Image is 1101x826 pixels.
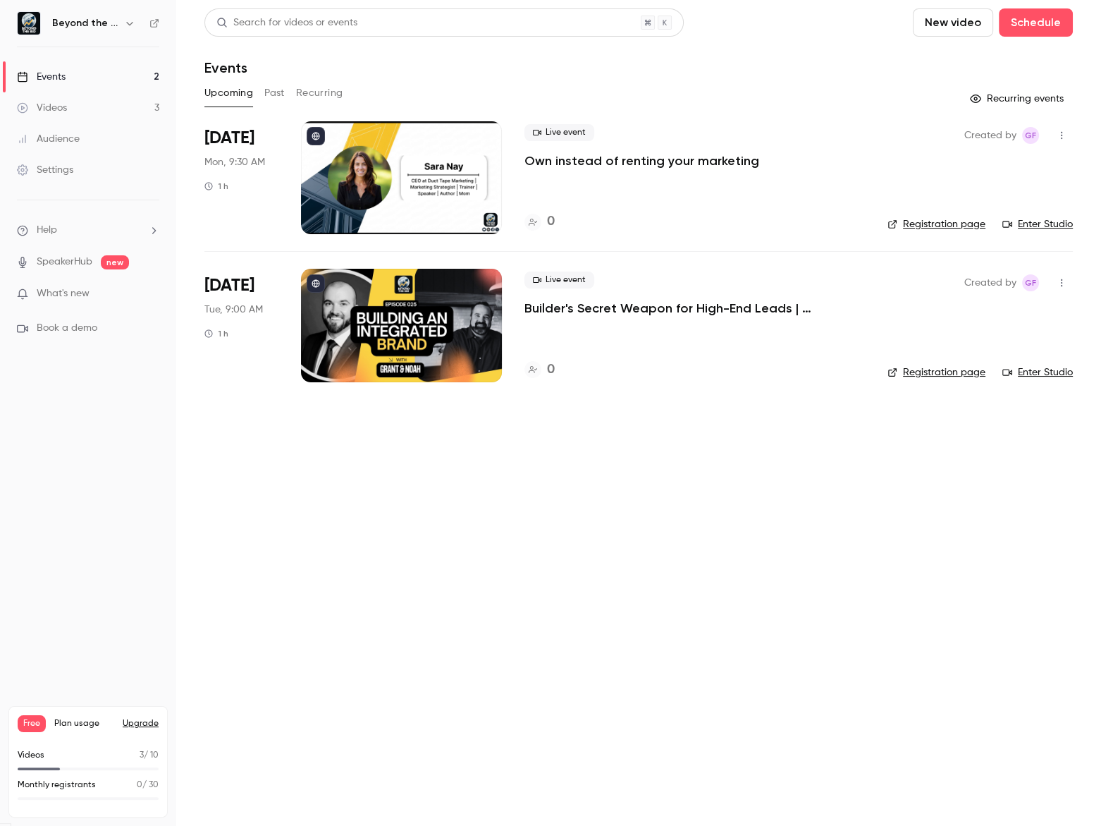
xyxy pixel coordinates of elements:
[524,300,865,317] a: Builder's Secret Weapon for High-End Leads | [PERSON_NAME]
[17,101,67,115] div: Videos
[137,779,159,791] p: / 30
[524,360,555,379] a: 0
[216,16,357,30] div: Search for videos or events
[204,303,263,317] span: Tue, 9:00 AM
[142,288,159,300] iframe: Noticeable Trigger
[964,127,1016,144] span: Created by
[137,781,142,789] span: 0
[204,269,278,382] div: Sep 16 Tue, 9:00 AM (America/Denver)
[1025,274,1036,291] span: GF
[887,217,985,231] a: Registration page
[547,360,555,379] h4: 0
[204,274,254,297] span: [DATE]
[37,321,97,336] span: Book a demo
[1002,365,1073,379] a: Enter Studio
[37,286,90,301] span: What's new
[204,328,228,339] div: 1 h
[18,779,96,791] p: Monthly registrants
[54,718,114,729] span: Plan usage
[123,718,159,729] button: Upgrade
[999,8,1073,37] button: Schedule
[17,163,73,177] div: Settings
[524,212,555,231] a: 0
[524,124,594,141] span: Live event
[17,132,80,146] div: Audience
[17,223,159,238] li: help-dropdown-opener
[101,255,129,269] span: new
[913,8,993,37] button: New video
[524,272,594,289] span: Live event
[204,121,278,234] div: Sep 15 Mon, 9:30 AM (America/Denver)
[296,82,343,104] button: Recurring
[1022,274,1039,291] span: Grant Fuellenbach
[18,715,46,732] span: Free
[17,70,66,84] div: Events
[1002,217,1073,231] a: Enter Studio
[140,751,144,760] span: 3
[264,82,285,104] button: Past
[964,87,1073,110] button: Recurring events
[1025,127,1036,144] span: GF
[204,59,247,76] h1: Events
[1022,127,1039,144] span: Grant Fuellenbach
[204,127,254,150] span: [DATE]
[18,749,44,762] p: Videos
[37,255,92,269] a: SpeakerHub
[18,12,40,35] img: Beyond the Bid
[547,212,555,231] h4: 0
[37,223,57,238] span: Help
[52,16,118,30] h6: Beyond the Bid
[204,155,265,169] span: Mon, 9:30 AM
[204,181,228,192] div: 1 h
[887,365,985,379] a: Registration page
[140,749,159,762] p: / 10
[524,152,759,169] a: Own instead of renting your marketing
[964,274,1016,291] span: Created by
[204,82,253,104] button: Upcoming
